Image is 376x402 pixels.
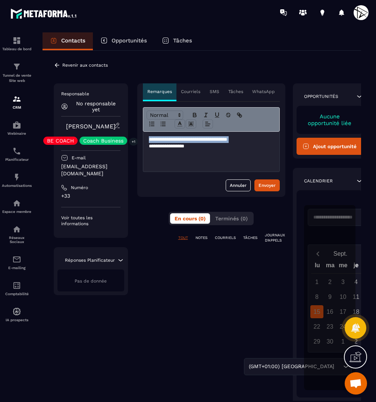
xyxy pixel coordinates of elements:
[2,141,32,167] a: schedulerschedulerPlanificateur
[43,32,93,50] a: Contacts
[244,358,352,375] div: Search for option
[12,95,21,103] img: formation
[47,138,74,143] p: BE COACH
[61,192,120,200] p: +33
[211,213,252,224] button: Terminés (0)
[83,138,123,143] p: Coach Business
[175,216,206,221] span: En cours (0)
[129,138,138,146] p: +1
[12,36,21,45] img: formation
[71,185,88,191] p: Numéro
[147,89,172,95] p: Remarques
[2,115,32,141] a: automationsautomationsWebinaire
[170,213,210,224] button: En cours (0)
[72,155,86,161] p: E-mail
[304,113,356,127] p: Aucune opportunité liée
[243,235,257,240] p: TÂCHES
[2,193,32,219] a: automationsautomationsEspace membre
[2,275,32,301] a: accountantaccountantComptabilité
[12,255,21,264] img: email
[2,236,32,244] p: Réseaux Sociaux
[10,7,78,20] img: logo
[66,123,116,130] a: [PERSON_NAME]
[2,89,32,115] a: formationformationCRM
[2,167,32,193] a: automationsautomationsAutomatisations
[12,147,21,156] img: scheduler
[61,163,120,177] p: [EMAIL_ADDRESS][DOMAIN_NAME]
[2,131,32,135] p: Webinaire
[345,372,367,395] div: Ouvrir le chat
[12,199,21,208] img: automations
[61,91,120,97] p: Responsable
[2,47,32,51] p: Tableau de bord
[2,157,32,162] p: Planificateur
[350,260,363,273] div: je
[2,210,32,214] p: Espace membre
[2,73,32,83] p: Tunnel de vente Site web
[2,219,32,249] a: social-networksocial-networkRéseaux Sociaux
[215,216,248,221] span: Terminés (0)
[112,37,147,44] p: Opportunités
[2,266,32,270] p: E-mailing
[258,182,276,189] div: Envoyer
[350,305,363,318] div: 18
[297,138,363,155] button: Ajout opportunité
[2,318,32,322] p: IA prospects
[93,32,154,50] a: Opportunités
[12,62,21,71] img: formation
[304,93,338,99] p: Opportunités
[252,89,275,95] p: WhatsApp
[12,121,21,130] img: automations
[72,100,120,112] p: No responsable yet
[2,31,32,57] a: formationformationTableau de bord
[195,235,207,240] p: NOTES
[254,179,280,191] button: Envoyer
[228,89,243,95] p: Tâches
[247,363,336,371] span: (GMT+01:00) [GEOGRAPHIC_DATA]
[304,178,333,184] p: Calendrier
[2,292,32,296] p: Comptabilité
[215,235,236,240] p: COURRIELS
[61,215,120,227] p: Voir toutes les informations
[12,173,21,182] img: automations
[2,184,32,188] p: Automatisations
[12,281,21,290] img: accountant
[210,89,219,95] p: SMS
[12,225,21,234] img: social-network
[226,179,251,191] button: Annuler
[75,278,107,284] span: Pas de donnée
[2,249,32,275] a: emailemailE-mailing
[62,63,108,68] p: Revenir aux contacts
[12,307,21,316] img: automations
[61,37,85,44] p: Contacts
[173,37,192,44] p: Tâches
[2,105,32,109] p: CRM
[65,257,115,263] p: Réponses Planificateur
[178,235,188,240] p: TOUT
[2,57,32,89] a: formationformationTunnel de vente Site web
[181,89,200,95] p: Courriels
[265,233,285,243] p: JOURNAUX D'APPELS
[350,290,363,303] div: 11
[350,275,363,288] div: 4
[154,32,200,50] a: Tâches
